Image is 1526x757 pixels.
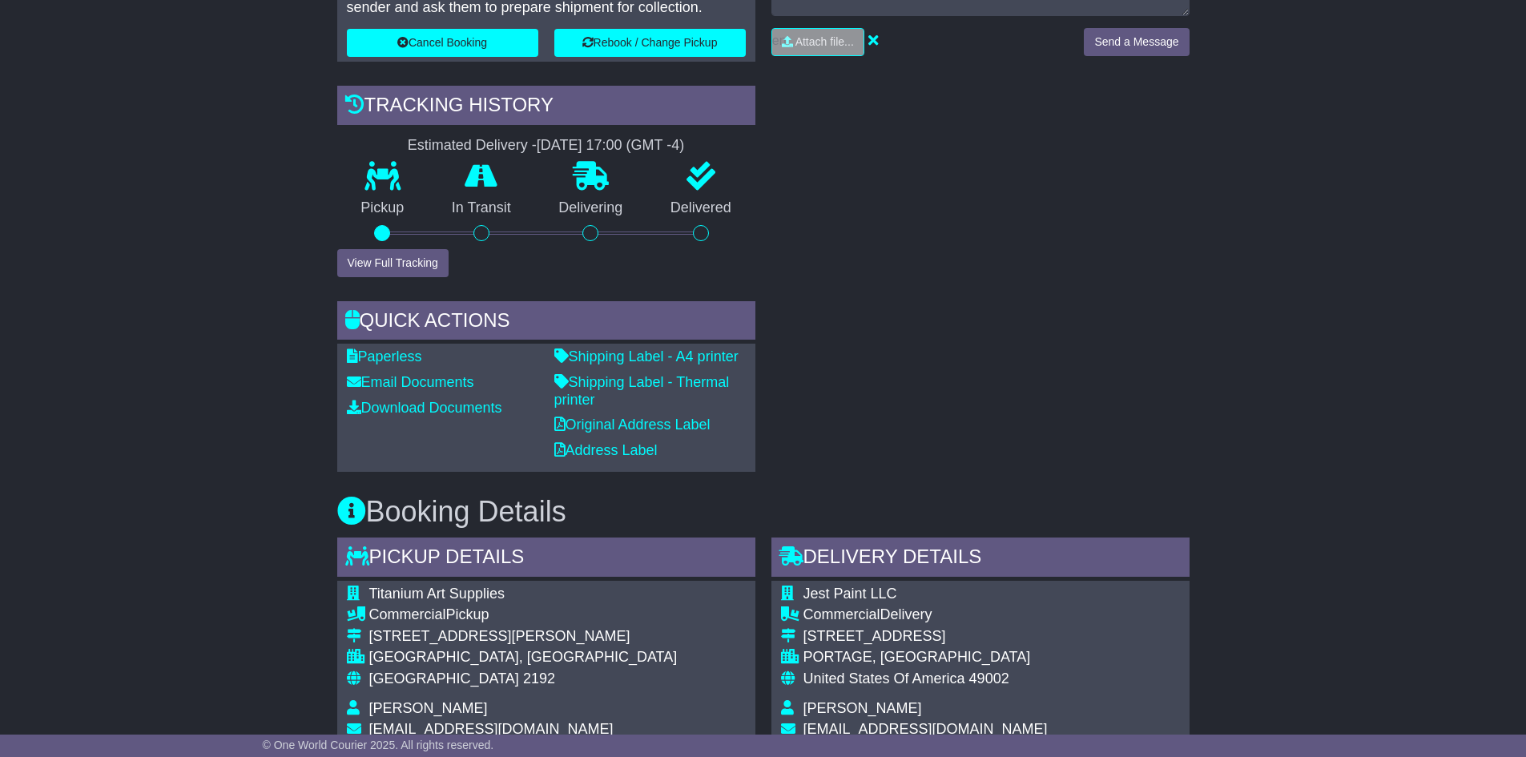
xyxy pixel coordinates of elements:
[803,606,880,622] span: Commercial
[263,739,494,751] span: © One World Courier 2025. All rights reserved.
[646,199,755,217] p: Delivered
[554,442,658,458] a: Address Label
[803,649,1048,666] div: PORTAGE, [GEOGRAPHIC_DATA]
[337,249,449,277] button: View Full Tracking
[803,670,965,687] span: United States Of America
[554,417,711,433] a: Original Address Label
[554,29,746,57] button: Rebook / Change Pickup
[347,400,502,416] a: Download Documents
[337,86,755,129] div: Tracking history
[969,670,1009,687] span: 49002
[803,606,1048,624] div: Delivery
[347,348,422,364] a: Paperless
[347,374,474,390] a: Email Documents
[337,538,755,581] div: Pickup Details
[554,348,739,364] a: Shipping Label - A4 printer
[337,137,755,155] div: Estimated Delivery -
[337,301,755,344] div: Quick Actions
[554,374,730,408] a: Shipping Label - Thermal printer
[369,649,678,666] div: [GEOGRAPHIC_DATA], [GEOGRAPHIC_DATA]
[537,137,684,155] div: [DATE] 17:00 (GMT -4)
[803,700,922,716] span: [PERSON_NAME]
[369,606,678,624] div: Pickup
[803,721,1048,737] span: [EMAIL_ADDRESS][DOMAIN_NAME]
[1084,28,1189,56] button: Send a Message
[771,538,1190,581] div: Delivery Details
[803,586,897,602] span: Jest Paint LLC
[369,586,505,602] span: Titanium Art Supplies
[337,496,1190,528] h3: Booking Details
[337,199,429,217] p: Pickup
[428,199,535,217] p: In Transit
[369,606,446,622] span: Commercial
[369,670,519,687] span: [GEOGRAPHIC_DATA]
[369,721,614,737] span: [EMAIL_ADDRESS][DOMAIN_NAME]
[535,199,647,217] p: Delivering
[803,628,1048,646] div: [STREET_ADDRESS]
[523,670,555,687] span: 2192
[369,628,678,646] div: [STREET_ADDRESS][PERSON_NAME]
[369,700,488,716] span: [PERSON_NAME]
[347,29,538,57] button: Cancel Booking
